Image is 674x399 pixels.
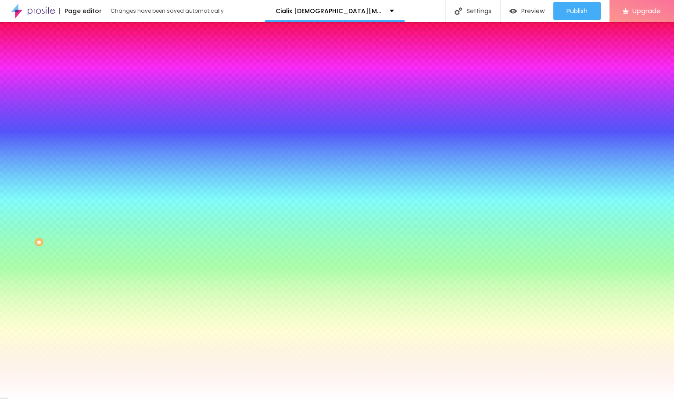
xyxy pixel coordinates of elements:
img: view-1.svg [509,7,517,15]
span: Upgrade [632,7,661,14]
button: Preview [501,2,553,20]
span: Publish [566,7,588,14]
button: Publish [553,2,601,20]
p: Cialix [DEMOGRAPHIC_DATA][MEDICAL_DATA] We Tested It For 90 Days "How To Buy" [276,8,383,14]
div: Page editor [59,8,102,14]
span: Preview [521,7,545,14]
img: Icone [455,7,462,15]
div: Changes have been saved automatically [111,8,224,14]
